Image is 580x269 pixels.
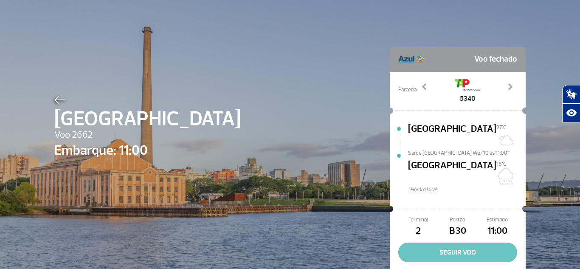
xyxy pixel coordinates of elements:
[562,85,580,104] button: Abrir tradutor de língua de sinais.
[398,216,438,224] span: Terminal
[408,149,526,155] span: Sai de [GEOGRAPHIC_DATA] We/10 às 11:00*
[496,168,513,185] img: Chuvoso
[478,224,517,238] span: 11:00
[438,216,477,224] span: Portão
[438,224,477,238] span: B30
[398,224,438,238] span: 2
[496,161,507,167] span: 18°C
[54,128,241,142] span: Voo 2662
[496,131,513,148] img: Sol com algumas nuvens
[408,122,496,149] span: [GEOGRAPHIC_DATA]
[54,140,241,161] span: Embarque: 11:00
[478,216,517,224] span: Estimado
[54,104,241,134] span: [GEOGRAPHIC_DATA]
[562,85,580,122] div: Plugin de acessibilidade da Hand Talk.
[408,159,496,186] span: [GEOGRAPHIC_DATA]
[398,243,517,262] button: SEGUIR VOO
[398,86,417,94] span: Parceria:
[455,93,480,104] span: 5340
[562,104,580,122] button: Abrir recursos assistivos.
[408,186,526,194] span: *Horáro local
[496,124,507,131] span: 27°C
[474,51,517,68] span: Voo fechado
